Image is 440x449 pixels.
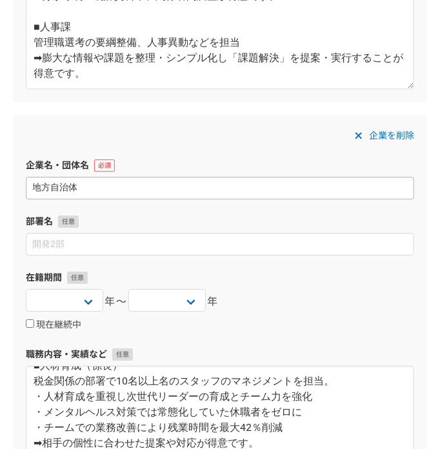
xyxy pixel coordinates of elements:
[26,271,414,284] label: 在籍期間
[369,128,414,143] span: 企業を削除
[26,233,414,255] input: 開発2部
[26,319,34,328] input: 現在継続中
[105,294,127,310] span: 年〜
[208,294,219,310] span: 年
[26,348,414,361] label: 職務内容・実績など
[26,177,414,199] input: エニィクルー株式会社
[26,159,414,172] label: 企業名・団体名
[26,319,81,331] label: 現在継続中
[26,215,414,228] label: 部署名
